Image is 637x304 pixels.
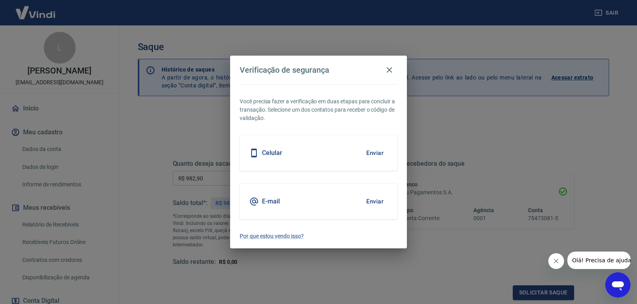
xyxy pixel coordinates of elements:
h5: E-mail [262,198,280,205]
h4: Verificação de segurança [240,65,329,75]
iframe: Botão para abrir a janela de mensagens [605,272,631,298]
iframe: Mensagem da empresa [567,252,631,269]
a: Por que estou vendo isso? [240,232,397,240]
h5: Celular [262,149,282,157]
button: Enviar [362,193,388,210]
button: Enviar [362,145,388,161]
span: Olá! Precisa de ajuda? [5,6,67,12]
iframe: Fechar mensagem [548,253,564,269]
p: Você precisa fazer a verificação em duas etapas para concluir a transação. Selecione um dos conta... [240,97,397,122]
